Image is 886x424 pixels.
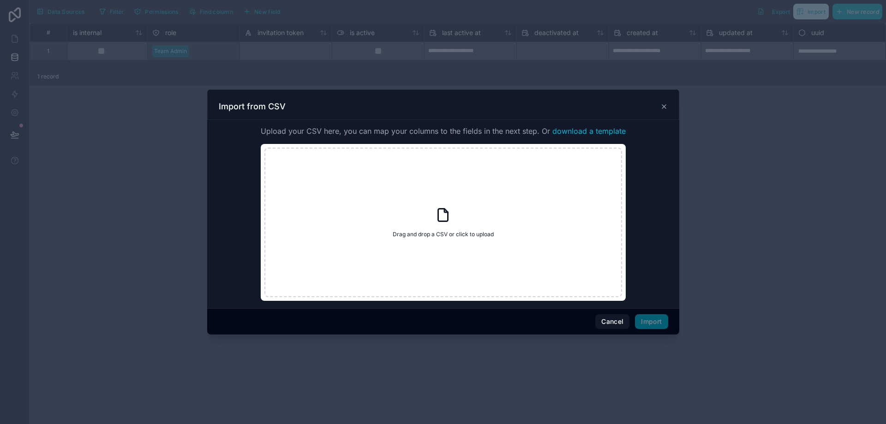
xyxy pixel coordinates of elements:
h3: Import from CSV [219,101,286,112]
button: Cancel [595,314,629,329]
span: Drag and drop a CSV or click to upload [393,231,494,238]
button: download a template [552,125,626,137]
span: Upload your CSV here, you can map your columns to the fields in the next step. Or [261,125,626,137]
